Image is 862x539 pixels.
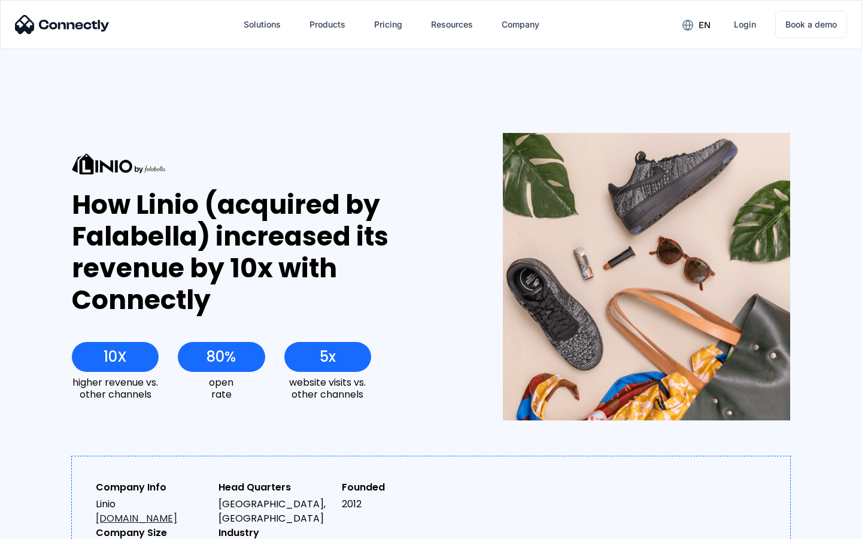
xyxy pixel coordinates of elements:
div: Login [734,16,756,33]
div: Resources [431,16,473,33]
div: 10X [104,349,127,365]
a: [DOMAIN_NAME] [96,511,177,525]
div: Linio [96,497,209,526]
div: Company [492,10,549,39]
div: Company [502,16,539,33]
div: open rate [178,377,265,399]
aside: Language selected: English [12,518,72,535]
div: Products [309,16,345,33]
div: Resources [421,10,482,39]
div: Founded [342,480,455,495]
div: website visits vs. other channels [284,377,371,399]
a: Login [724,10,766,39]
a: Pricing [365,10,412,39]
div: en [699,17,711,34]
div: Company Info [96,480,209,495]
ul: Language list [24,518,72,535]
div: Solutions [234,10,290,39]
div: Head Quarters [218,480,332,495]
div: How Linio (acquired by Falabella) increased its revenue by 10x with Connectly [72,189,459,316]
img: Connectly Logo [15,15,110,34]
div: higher revenue vs. other channels [72,377,159,399]
div: 2012 [342,497,455,511]
div: Solutions [244,16,281,33]
div: Products [300,10,355,39]
div: en [673,16,720,34]
div: 5x [320,349,336,365]
a: Book a demo [775,11,847,38]
div: [GEOGRAPHIC_DATA], [GEOGRAPHIC_DATA] [218,497,332,526]
div: 80% [207,349,236,365]
div: Pricing [374,16,402,33]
